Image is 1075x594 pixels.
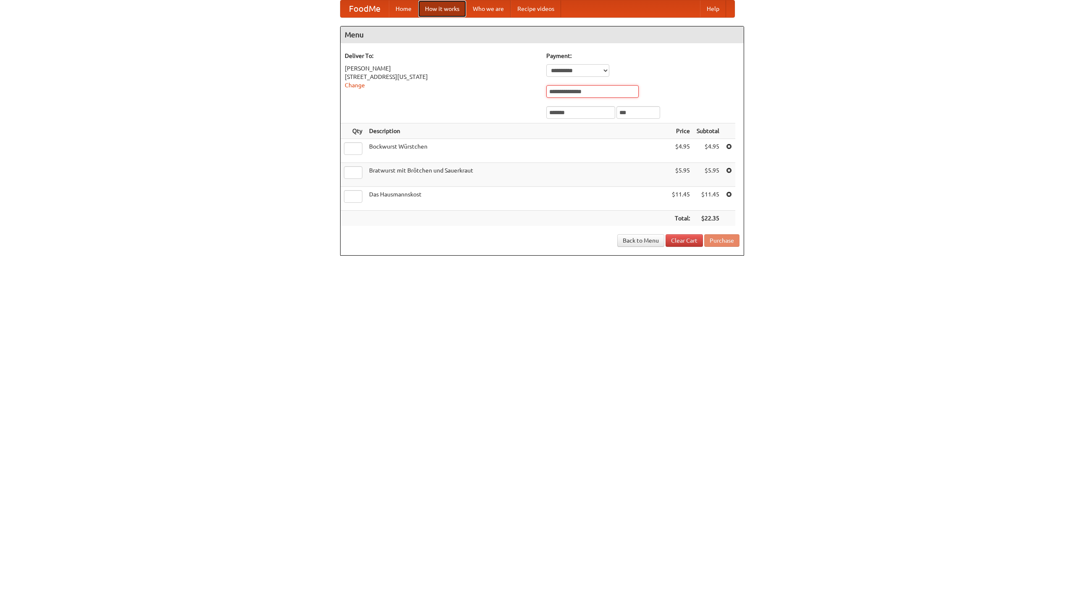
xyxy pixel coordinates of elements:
[669,211,693,226] th: Total:
[466,0,511,17] a: Who we are
[704,234,739,247] button: Purchase
[617,234,664,247] a: Back to Menu
[666,234,703,247] a: Clear Cart
[345,64,538,73] div: [PERSON_NAME]
[669,187,693,211] td: $11.45
[693,163,723,187] td: $5.95
[345,73,538,81] div: [STREET_ADDRESS][US_STATE]
[345,52,538,60] h5: Deliver To:
[669,163,693,187] td: $5.95
[366,139,669,163] td: Bockwurst Würstchen
[389,0,418,17] a: Home
[693,187,723,211] td: $11.45
[366,123,669,139] th: Description
[341,0,389,17] a: FoodMe
[669,123,693,139] th: Price
[366,163,669,187] td: Bratwurst mit Brötchen und Sauerkraut
[341,123,366,139] th: Qty
[693,139,723,163] td: $4.95
[418,0,466,17] a: How it works
[700,0,726,17] a: Help
[511,0,561,17] a: Recipe videos
[366,187,669,211] td: Das Hausmannskost
[693,123,723,139] th: Subtotal
[341,26,744,43] h4: Menu
[669,139,693,163] td: $4.95
[345,82,365,89] a: Change
[693,211,723,226] th: $22.35
[546,52,739,60] h5: Payment:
